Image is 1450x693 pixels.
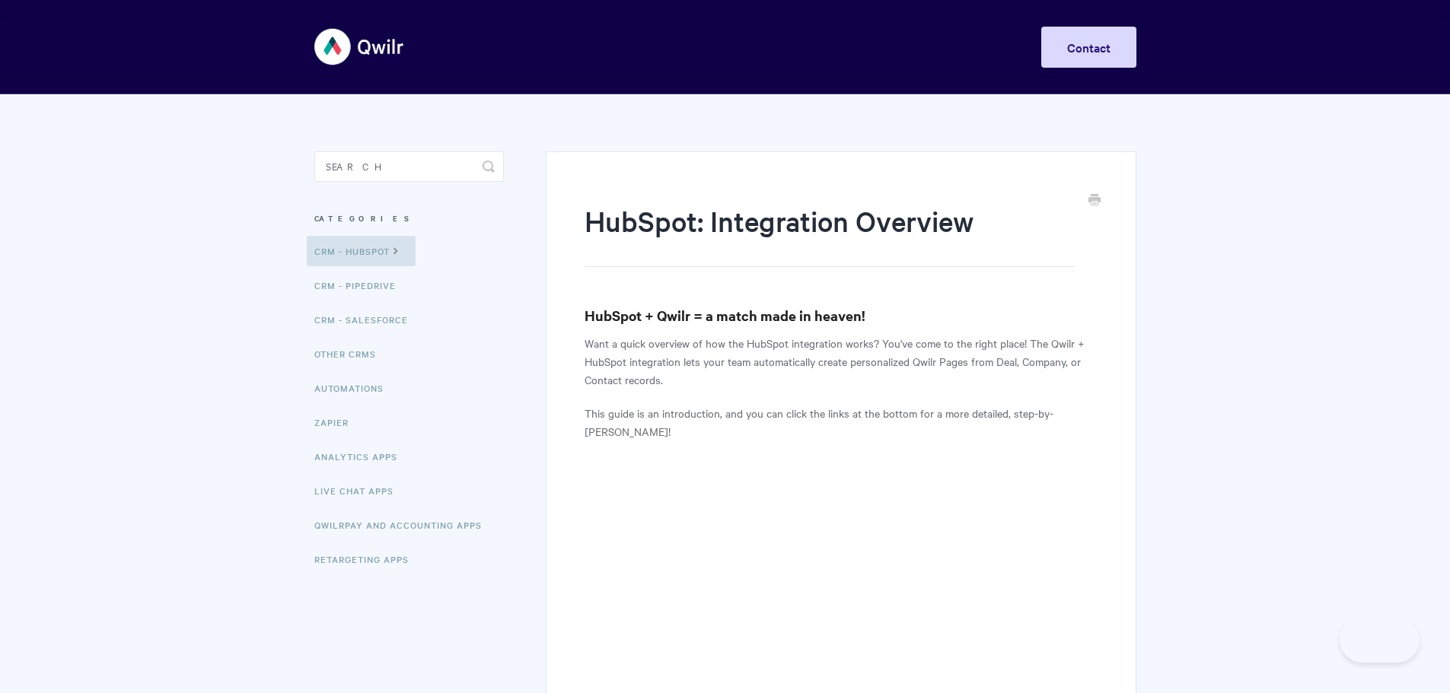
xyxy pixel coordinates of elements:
[314,304,419,335] a: CRM - Salesforce
[585,305,1097,326] h3: HubSpot + Qwilr = a match made in heaven!
[314,407,360,437] a: Zapier
[1041,27,1136,68] a: Contact
[314,339,387,369] a: Other CRMs
[1340,617,1420,663] iframe: Toggle Customer Support
[585,202,1074,267] h1: HubSpot: Integration Overview
[585,334,1097,389] p: Want a quick overview of how the HubSpot integration works? You've come to the right place! The Q...
[314,510,493,540] a: QwilrPay and Accounting Apps
[314,544,420,574] a: Retargeting Apps
[314,373,395,403] a: Automations
[314,475,405,506] a: Live Chat Apps
[1088,192,1101,209] a: Print this Article
[314,441,409,472] a: Analytics Apps
[585,404,1097,440] p: This guide is an introduction, and you can click the links at the bottom for a more detailed, ste...
[314,270,407,300] a: CRM - Pipedrive
[314,18,405,75] img: Qwilr Help Center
